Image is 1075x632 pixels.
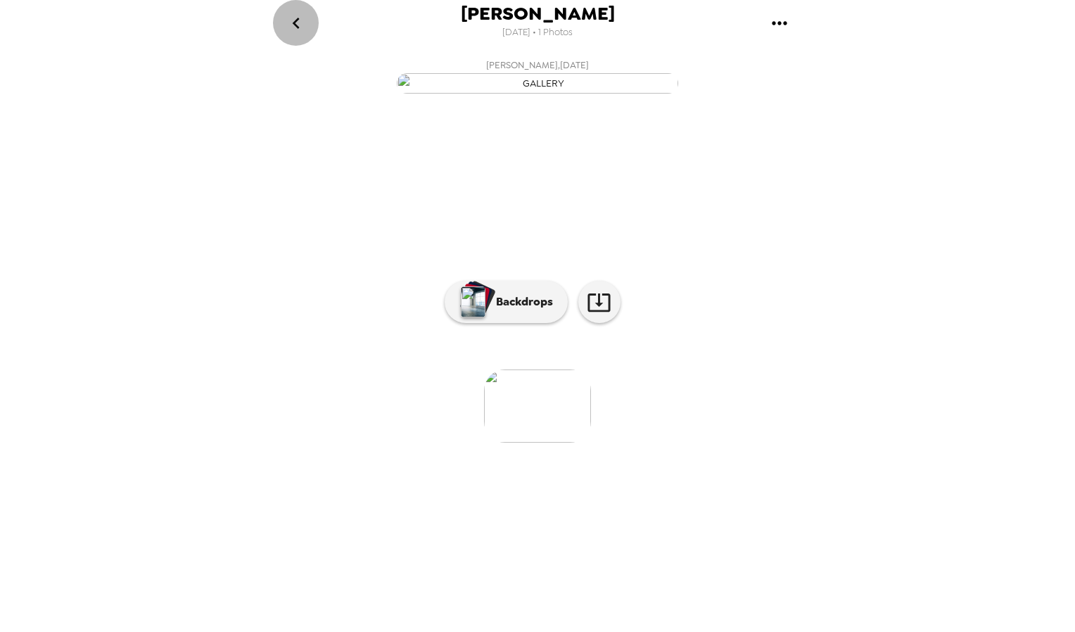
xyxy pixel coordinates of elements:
[502,23,573,42] span: [DATE] • 1 Photos
[256,53,819,98] button: [PERSON_NAME],[DATE]
[484,369,591,443] img: gallery
[486,57,589,73] span: [PERSON_NAME] , [DATE]
[397,73,678,94] img: gallery
[461,4,615,23] span: [PERSON_NAME]
[445,281,568,323] button: Backdrops
[489,293,553,310] p: Backdrops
